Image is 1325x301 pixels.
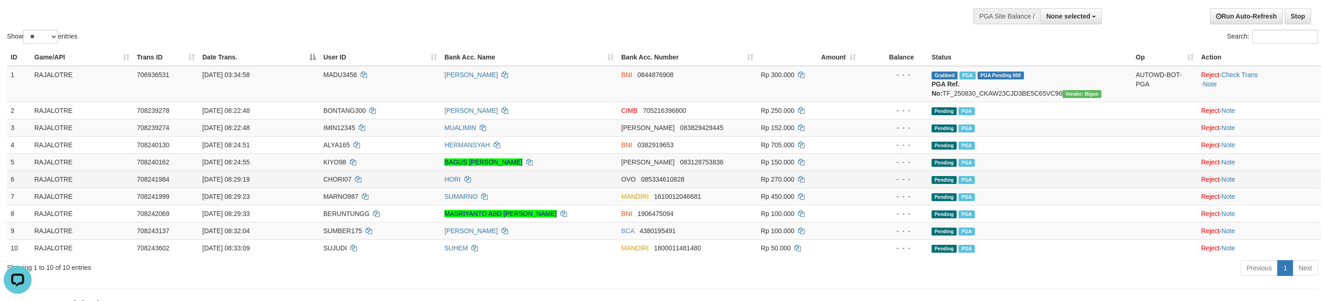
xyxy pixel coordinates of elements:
[1252,30,1318,44] input: Search:
[621,124,675,131] span: [PERSON_NAME]
[323,210,370,217] span: BERUNTUNGG
[323,176,352,183] span: CHORI07
[761,244,791,252] span: Rp 50.000
[323,71,357,79] span: MADU3456
[973,8,1040,24] div: PGA Site Balance /
[643,107,686,114] span: Copy 705216396800 to clipboard
[137,176,169,183] span: 708241984
[860,49,928,66] th: Balance
[1046,13,1090,20] span: None selected
[202,158,250,166] span: [DATE] 08:24:55
[137,141,169,149] span: 708240130
[863,192,924,201] div: - - -
[761,141,794,149] span: Rp 705.000
[958,142,975,150] span: Marked by bbudermawan
[1210,8,1283,24] a: Run Auto-Refresh
[1222,141,1235,149] a: Note
[932,142,957,150] span: Pending
[1197,188,1321,205] td: ·
[958,193,975,201] span: Marked by bbudermawan
[1062,90,1101,98] span: Vendor URL: https://checkout31.1velocity.biz
[1222,244,1235,252] a: Note
[757,49,860,66] th: Amount: activate to sort column ascending
[444,124,476,131] a: MUALIMIN
[621,176,636,183] span: OVO
[1222,193,1235,200] a: Note
[761,107,794,114] span: Rp 250.000
[137,244,169,252] span: 708243602
[928,66,1132,102] td: TF_250830_CKAW23CJD3BE5C65VC96
[637,210,674,217] span: Copy 1906475094 to clipboard
[863,106,924,115] div: - - -
[958,176,975,184] span: Marked by bbudermawan
[137,158,169,166] span: 708240162
[617,49,757,66] th: Bank Acc. Number: activate to sort column ascending
[444,193,478,200] a: SUMARNO
[958,124,975,132] span: Marked by bbudermawan
[621,227,634,235] span: BCA
[1132,66,1197,102] td: AUTOWD-BOT-PGA
[199,49,320,66] th: Date Trans.: activate to sort column descending
[137,71,169,79] span: 706936531
[23,30,58,44] select: Showentries
[1197,136,1321,153] td: ·
[31,170,133,188] td: RAJALOTRE
[863,70,924,79] div: - - -
[323,193,358,200] span: MARNO987
[932,159,957,167] span: Pending
[202,227,250,235] span: [DATE] 08:32:04
[31,222,133,239] td: RAJALOTRE
[761,158,794,166] span: Rp 150.000
[1293,260,1318,276] a: Next
[958,210,975,218] span: Marked by bbudermawan
[1201,124,1220,131] a: Reject
[640,227,676,235] span: Copy 4380195491 to clipboard
[621,141,632,149] span: BNI
[932,245,957,253] span: Pending
[133,49,199,66] th: Trans ID: activate to sort column ascending
[7,170,31,188] td: 6
[863,243,924,253] div: - - -
[1203,80,1217,88] a: Note
[7,188,31,205] td: 7
[31,49,133,66] th: Game/API: activate to sort column ascending
[7,136,31,153] td: 4
[137,227,169,235] span: 708243137
[928,49,1132,66] th: Status
[863,123,924,132] div: - - -
[137,210,169,217] span: 708242069
[444,107,498,114] a: [PERSON_NAME]
[863,226,924,236] div: - - -
[1222,71,1258,79] a: Check Trans
[202,210,250,217] span: [DATE] 08:29:33
[31,205,133,222] td: RAJALOTRE
[202,244,250,252] span: [DATE] 08:33:09
[323,158,346,166] span: KIYO98
[323,124,355,131] span: IMIN12345
[1197,119,1321,136] td: ·
[31,188,133,205] td: RAJALOTRE
[320,49,441,66] th: User ID: activate to sort column ascending
[1197,205,1321,222] td: ·
[932,107,957,115] span: Pending
[31,102,133,119] td: RAJALOTRE
[7,259,545,272] div: Showing 1 to 10 of 10 entries
[1197,66,1321,102] td: · ·
[1285,8,1311,24] a: Stop
[441,49,617,66] th: Bank Acc. Name: activate to sort column ascending
[31,66,133,102] td: RAJALOTRE
[1222,124,1235,131] a: Note
[761,176,794,183] span: Rp 270.000
[202,176,250,183] span: [DATE] 08:29:19
[654,244,701,252] span: Copy 1800011481480 to clipboard
[444,176,461,183] a: HORI
[1222,176,1235,183] a: Note
[7,102,31,119] td: 2
[1201,158,1220,166] a: Reject
[7,222,31,239] td: 9
[932,210,957,218] span: Pending
[637,141,674,149] span: Copy 0382919653 to clipboard
[137,107,169,114] span: 708239278
[1197,49,1321,66] th: Action
[863,175,924,184] div: - - -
